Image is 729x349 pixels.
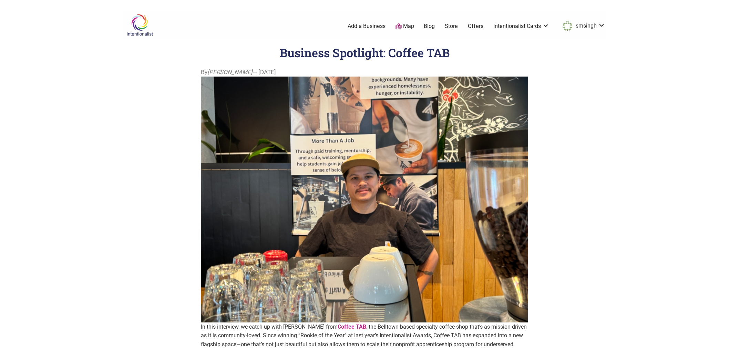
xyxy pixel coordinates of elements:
a: Blog [424,22,435,30]
span: By — [DATE] [201,68,276,77]
a: smsingh [559,20,605,32]
i: [PERSON_NAME] [207,69,253,76]
a: Offers [468,22,483,30]
img: Intentionalist [123,14,156,36]
a: Store [445,22,458,30]
a: Add a Business [348,22,386,30]
a: Intentionalist Cards [493,22,549,30]
a: Map [396,22,414,30]
h1: Business Spotlight: Coffee TAB [280,45,450,60]
a: Coffee TAB [338,323,366,330]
